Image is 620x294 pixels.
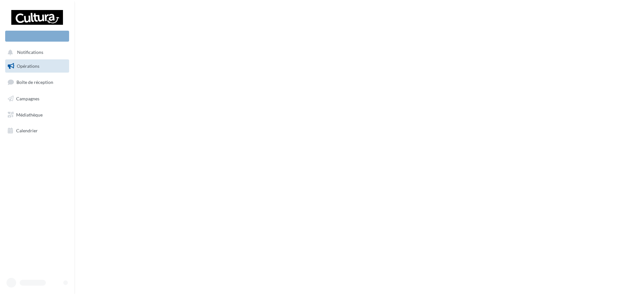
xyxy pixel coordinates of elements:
div: Nouvelle campagne [5,31,69,42]
span: Calendrier [16,128,38,133]
a: Boîte de réception [4,75,70,89]
span: Médiathèque [16,112,43,117]
span: Campagnes [16,96,39,101]
a: Médiathèque [4,108,70,122]
a: Opérations [4,59,70,73]
span: Opérations [17,63,39,69]
span: Boîte de réception [16,79,53,85]
a: Calendrier [4,124,70,137]
a: Campagnes [4,92,70,106]
span: Notifications [17,50,43,55]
